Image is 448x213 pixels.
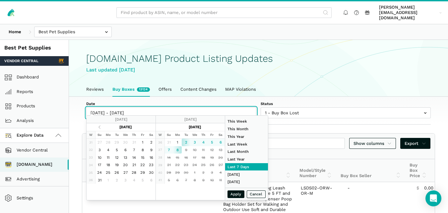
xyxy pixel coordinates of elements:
[173,131,182,139] th: Mo
[424,185,433,191] span: 0.00
[176,82,221,96] a: Content Changes
[82,150,435,159] div: Showing 1 to 10 of 4,219 buy boxes (filtered from 13,124 total buy boxes)
[216,169,225,176] td: 4
[34,27,112,38] input: Best Pet Supplies
[138,176,147,184] td: 5
[199,139,208,146] td: 4
[349,138,396,149] a: Show columns
[208,139,216,146] td: 5
[182,131,190,139] th: Tu
[216,176,225,184] td: 11
[156,154,164,161] td: 38
[199,169,208,176] td: 2
[87,154,95,161] td: 33
[216,139,225,146] td: 6
[121,146,130,154] td: 6
[216,161,225,169] td: 27
[121,131,130,139] th: We
[104,169,112,176] td: 25
[164,154,173,161] td: 14
[225,178,268,186] li: [DATE]
[221,82,260,96] a: MAP Violations
[147,154,156,161] td: 16
[156,131,164,139] th: W
[353,140,392,147] span: Show columns
[95,169,104,176] td: 24
[156,169,164,176] td: 40
[104,161,112,169] td: 18
[121,169,130,176] td: 27
[87,176,95,184] td: 36
[82,159,117,182] th: Date: activate to sort column ascending
[225,148,268,156] li: Last Month
[87,131,95,139] th: W
[82,82,108,96] a: Reviews
[190,176,199,184] td: 8
[121,161,130,169] td: 20
[164,169,173,176] td: 28
[138,161,147,169] td: 22
[138,169,147,176] td: 29
[216,146,225,154] td: 13
[216,154,225,161] td: 20
[138,139,147,146] td: 1
[138,131,147,139] th: Fr
[199,176,208,184] td: 9
[199,154,208,161] td: 18
[130,139,138,146] td: 31
[104,123,147,131] th: [DATE]
[182,161,190,169] td: 23
[199,146,208,154] td: 11
[112,131,121,139] th: Tu
[190,161,199,169] td: 24
[112,169,121,176] td: 26
[112,176,121,184] td: 2
[164,139,173,146] td: 31
[199,161,208,169] td: 25
[247,190,266,198] button: Cancel
[147,146,156,154] td: 9
[182,146,190,154] td: 9
[190,146,199,154] td: 10
[121,154,130,161] td: 13
[405,159,431,182] th: Buy Box Price: activate to sort column ascending
[112,161,121,169] td: 19
[156,146,164,154] td: 37
[95,139,104,146] td: 27
[104,139,112,146] td: 28
[130,154,138,161] td: 14
[377,4,444,22] a: [PERSON_NAME][EMAIL_ADDRESS][DOMAIN_NAME]
[95,176,104,184] td: 31
[86,101,256,106] label: Date
[147,139,156,146] td: 2
[208,169,216,176] td: 3
[173,161,182,169] td: 22
[95,146,104,154] td: 3
[112,154,121,161] td: 12
[121,139,130,146] td: 30
[7,132,44,140] span: Explore Data
[182,176,190,184] td: 7
[4,44,64,52] div: Best Pet Supplies
[121,176,130,184] td: 3
[405,140,426,147] span: Export
[104,154,112,161] td: 11
[147,169,156,176] td: 30
[225,118,268,125] li: This Week
[190,169,199,176] td: 1
[190,154,199,161] td: 17
[182,139,190,146] td: 2
[208,161,216,169] td: 26
[95,131,104,139] th: Su
[199,131,208,139] th: Th
[225,125,268,133] li: This Month
[164,146,173,154] td: 7
[86,53,431,64] h1: [DOMAIN_NAME] Product Listing Updates
[4,27,26,38] a: Home
[95,161,104,169] td: 17
[147,131,156,139] th: Sa
[225,163,268,171] li: Last 7 Days
[425,190,441,206] div: Open Intercom Messenger
[112,146,121,154] td: 5
[87,139,95,146] td: 31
